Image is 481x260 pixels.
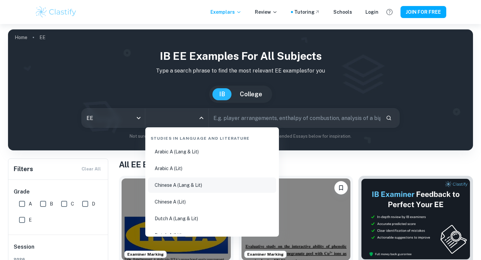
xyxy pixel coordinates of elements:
li: Arabic A (Lit) [148,161,276,176]
button: Help and Feedback [384,6,395,18]
p: Not sure what to search for? You can always look through our example Extended Essays below for in... [13,133,468,140]
li: Arabic A (Lang & Lit) [148,144,276,159]
button: IB [212,88,232,100]
a: Login [365,8,378,16]
p: Review [255,8,278,16]
li: Chinese A (Lit) [148,194,276,210]
a: Tutoring [294,8,320,16]
div: Studies in Language and Literature [148,130,276,144]
span: C [71,200,74,208]
p: Type a search phrase to find the most relevant EE examples for you [13,67,468,75]
div: EE [82,109,145,127]
span: A [29,200,32,208]
input: E.g. player arrangements, enthalpy of combustion, analysis of a big city... [209,109,380,127]
span: Examiner Marking [125,251,166,257]
li: Dutch A (Lit) [148,228,276,243]
li: Dutch A (Lang & Lit) [148,211,276,226]
button: Please log in to bookmark exemplars [334,181,348,194]
h1: All EE Examples [119,158,473,170]
a: Schools [333,8,352,16]
li: Chinese A (Lang & Lit) [148,177,276,193]
img: Thumbnail [361,178,470,260]
a: Home [15,33,27,42]
h6: Grade [14,188,103,196]
button: Close [197,113,206,123]
p: EE [39,34,45,41]
img: profile cover [8,29,473,150]
p: Exemplars [210,8,242,16]
span: E [29,216,32,224]
button: Search [383,112,394,124]
button: JOIN FOR FREE [400,6,446,18]
span: D [92,200,95,208]
button: College [233,88,269,100]
span: Examiner Marking [245,251,286,257]
h6: Filters [14,164,33,174]
span: B [50,200,53,208]
img: Clastify logo [35,5,77,19]
h6: Session [14,243,103,256]
h1: IB EE examples for all subjects [13,48,468,64]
